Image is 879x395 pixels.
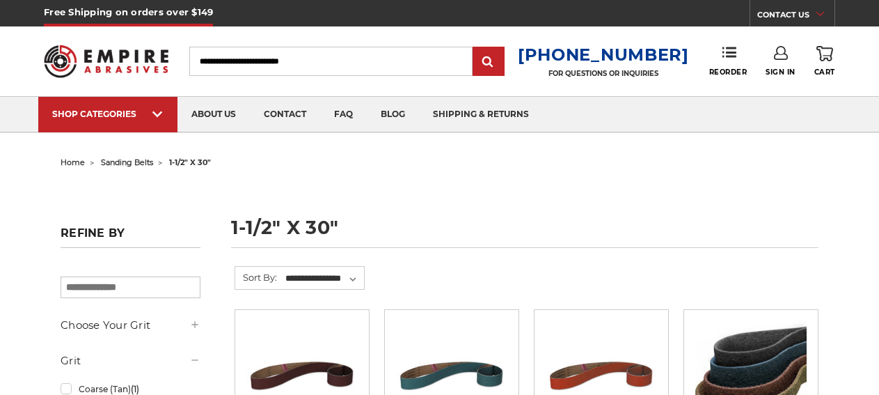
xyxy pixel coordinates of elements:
[131,384,139,394] span: (1)
[235,267,277,288] label: Sort By:
[367,97,419,132] a: blog
[169,157,211,167] span: 1-1/2" x 30"
[231,218,818,248] h1: 1-1/2" x 30"
[52,109,164,119] div: SHOP CATEGORIES
[518,45,689,65] a: [PHONE_NUMBER]
[814,68,835,77] span: Cart
[283,268,364,289] select: Sort By:
[177,97,250,132] a: about us
[61,226,200,248] h5: Refine by
[101,157,153,167] a: sanding belts
[419,97,543,132] a: shipping & returns
[475,48,502,76] input: Submit
[44,37,168,86] img: Empire Abrasives
[250,97,320,132] a: contact
[61,353,200,369] h5: Grit
[61,317,200,334] h5: Choose Your Grit
[757,7,834,26] a: CONTACT US
[518,69,689,78] p: FOR QUESTIONS OR INQUIRIES
[709,46,747,76] a: Reorder
[709,68,747,77] span: Reorder
[814,46,835,77] a: Cart
[320,97,367,132] a: faq
[61,157,85,167] a: home
[766,68,795,77] span: Sign In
